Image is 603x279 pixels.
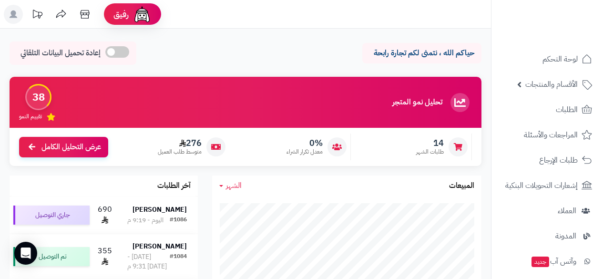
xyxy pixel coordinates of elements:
[539,154,578,167] span: طلبات الإرجاع
[41,142,101,153] span: عرض التحليل الكامل
[416,148,444,156] span: طلبات الشهر
[555,229,576,243] span: المدونة
[525,78,578,91] span: الأقسام والمنتجات
[170,216,187,225] div: #1086
[497,250,597,273] a: وآتس آبجديد
[133,205,187,215] strong: [PERSON_NAME]
[20,48,101,59] span: إعادة تحميل البيانات التلقائي
[19,113,42,121] span: تقييم النمو
[542,52,578,66] span: لوحة التحكم
[157,182,191,190] h3: آخر الطلبات
[497,124,597,146] a: المراجعات والأسئلة
[531,257,549,267] span: جديد
[133,241,187,251] strong: [PERSON_NAME]
[369,48,474,59] p: حياكم الله ، نتمنى لكم تجارة رابحة
[226,180,242,191] span: الشهر
[158,138,202,148] span: 276
[558,204,576,217] span: العملاء
[524,128,578,142] span: المراجعات والأسئلة
[416,138,444,148] span: 14
[170,252,187,271] div: #1084
[556,103,578,116] span: الطلبات
[13,247,90,266] div: تم التوصيل
[497,174,597,197] a: إشعارات التحويلات البنكية
[25,5,49,26] a: تحديثات المنصة
[127,252,170,271] div: [DATE] - [DATE] 9:31 م
[113,9,129,20] span: رفيق
[392,98,442,107] h3: تحليل نمو المتجر
[497,199,597,222] a: العملاء
[497,225,597,248] a: المدونة
[497,149,597,172] a: طلبات الإرجاع
[133,5,152,24] img: ai-face.png
[497,48,597,71] a: لوحة التحكم
[93,196,116,234] td: 690
[14,242,37,265] div: Open Intercom Messenger
[13,206,90,225] div: جاري التوصيل
[531,255,576,268] span: وآتس آب
[158,148,202,156] span: متوسط طلب العميل
[449,182,474,190] h3: المبيعات
[219,180,242,191] a: الشهر
[286,148,323,156] span: معدل تكرار الشراء
[505,179,578,192] span: إشعارات التحويلات البنكية
[19,137,108,157] a: عرض التحليل الكامل
[497,98,597,121] a: الطلبات
[93,234,116,279] td: 355
[127,216,164,225] div: اليوم - 9:19 م
[286,138,323,148] span: 0%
